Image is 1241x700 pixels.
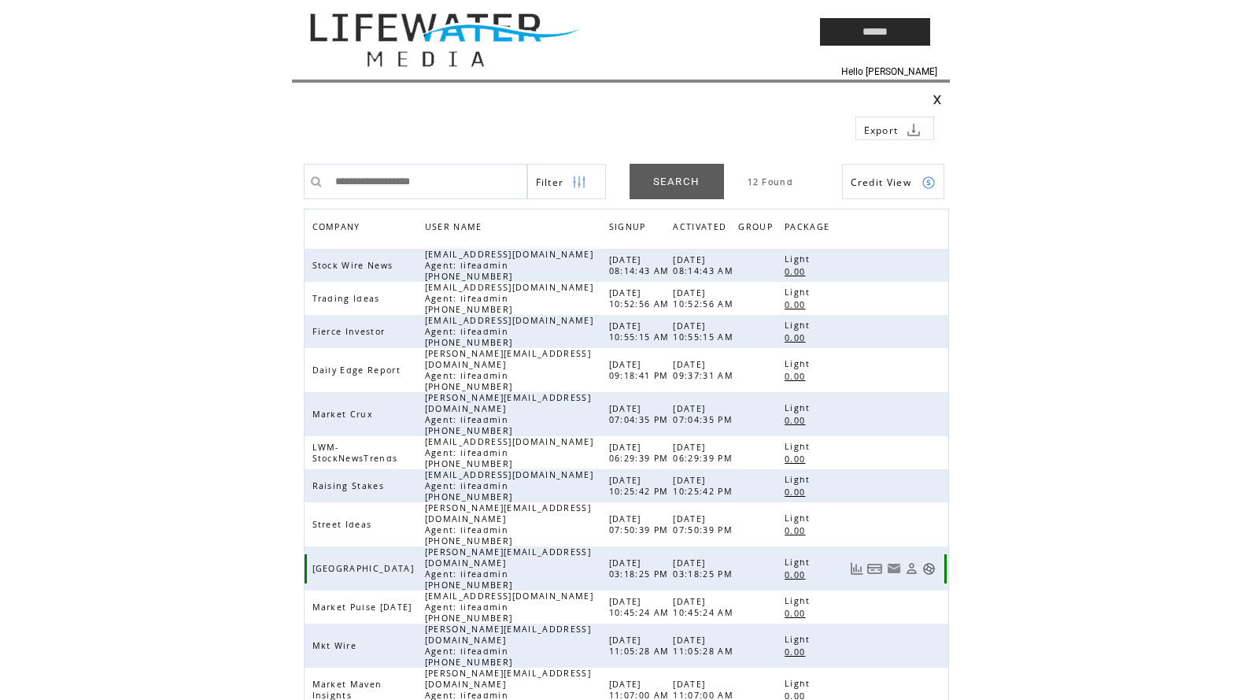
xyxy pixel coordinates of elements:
span: 0.00 [785,266,809,277]
a: Filter [527,164,606,199]
a: GROUP [738,217,781,240]
span: Show filters [536,176,564,189]
span: 0.00 [785,525,809,536]
span: [DATE] 07:04:35 PM [609,403,673,425]
a: View Usage [850,562,863,576]
a: 0.00 [785,606,813,620]
span: [DATE] 10:45:24 AM [609,596,674,618]
span: 0.00 [785,569,809,580]
span: [EMAIL_ADDRESS][DOMAIN_NAME] Agent: lifeadmin [PHONE_NUMBER] [425,436,593,469]
span: [PERSON_NAME][EMAIL_ADDRESS][DOMAIN_NAME] Agent: lifeadmin [PHONE_NUMBER] [425,392,591,436]
a: Resend welcome email to this user [887,561,901,576]
span: Light [785,287,814,298]
span: Market Pulse [DATE] [312,602,416,613]
a: SEARCH [630,164,724,199]
a: View Profile [905,562,918,576]
img: credits.png [922,176,936,190]
span: Mkt Wire [312,640,361,651]
a: SIGNUP [609,221,650,231]
span: Light [785,595,814,606]
span: [DATE] 10:25:42 PM [609,475,673,497]
span: [PERSON_NAME][EMAIL_ADDRESS][DOMAIN_NAME] Agent: lifeadmin [PHONE_NUMBER] [425,502,591,546]
span: Light [785,557,814,568]
span: Market Crux [312,409,378,420]
span: Street Ideas [312,519,376,530]
span: Show Credits View [851,176,912,189]
span: [EMAIL_ADDRESS][DOMAIN_NAME] Agent: lifeadmin [PHONE_NUMBER] [425,282,593,315]
span: 0.00 [785,415,809,426]
span: [EMAIL_ADDRESS][DOMAIN_NAME] Agent: lifeadmin [PHONE_NUMBER] [425,315,593,348]
span: Light [785,441,814,452]
a: Export [855,117,934,140]
span: Raising Stakes [312,480,389,491]
a: Support [922,562,936,576]
span: [EMAIL_ADDRESS][DOMAIN_NAME] Agent: lifeadmin [PHONE_NUMBER] [425,249,593,282]
a: 0.00 [785,485,813,498]
span: USER NAME [425,217,486,240]
span: [PERSON_NAME][EMAIL_ADDRESS][DOMAIN_NAME] Agent: lifeadmin [PHONE_NUMBER] [425,348,591,392]
span: 0.00 [785,371,809,382]
span: [DATE] 08:14:43 AM [673,254,737,276]
span: Fierce Investor [312,326,390,337]
span: 0.00 [785,608,809,619]
span: SIGNUP [609,217,650,240]
img: download.png [907,123,921,137]
span: Stock Wire News [312,260,397,271]
span: LWM-StockNewsTrends [312,442,402,464]
span: [DATE] 08:14:43 AM [609,254,674,276]
a: 0.00 [785,568,813,581]
span: 12 Found [748,176,794,187]
img: filters.png [572,165,586,200]
span: [DATE] 06:29:39 PM [673,442,737,464]
span: Export to csv file [864,124,899,137]
span: [DATE] 03:18:25 PM [609,557,673,580]
span: [DATE] 10:52:56 AM [673,287,737,309]
span: Light [785,320,814,331]
a: 0.00 [785,645,813,658]
a: 0.00 [785,265,813,278]
a: USER NAME [425,221,486,231]
span: [DATE] 07:50:39 PM [609,513,673,535]
span: Daily Edge Report [312,365,405,376]
span: Light [785,402,814,413]
span: [PERSON_NAME][EMAIL_ADDRESS][DOMAIN_NAME] Agent: lifeadmin [PHONE_NUMBER] [425,546,591,591]
a: 0.00 [785,452,813,465]
span: [DATE] 03:18:25 PM [673,557,737,580]
span: [DATE] 11:05:28 AM [673,635,737,657]
a: 0.00 [785,524,813,537]
span: Light [785,474,814,485]
a: View Bills [867,562,883,576]
span: Light [785,358,814,369]
span: GROUP [738,217,777,240]
a: PACKAGE [785,217,837,240]
span: 0.00 [785,487,809,498]
span: [GEOGRAPHIC_DATA] [312,563,419,574]
span: [DATE] 10:45:24 AM [673,596,737,618]
a: 0.00 [785,413,813,427]
span: 0.00 [785,332,809,343]
span: Light [785,513,814,524]
span: Light [785,634,814,645]
span: [DATE] 10:55:15 AM [673,320,737,343]
span: [DATE] 10:25:42 PM [673,475,737,497]
a: COMPANY [312,221,364,231]
a: 0.00 [785,331,813,344]
span: [EMAIL_ADDRESS][DOMAIN_NAME] Agent: lifeadmin [PHONE_NUMBER] [425,591,593,624]
span: [DATE] 06:29:39 PM [609,442,673,464]
a: 0.00 [785,298,813,311]
span: 0.00 [785,454,809,465]
span: [DATE] 11:05:28 AM [609,635,674,657]
span: 0.00 [785,299,809,310]
span: PACKAGE [785,217,833,240]
span: Light [785,678,814,689]
span: 0.00 [785,646,809,657]
span: Light [785,254,814,265]
span: Trading Ideas [312,293,384,304]
span: [DATE] 07:50:39 PM [673,513,737,535]
span: [DATE] 10:52:56 AM [609,287,674,309]
span: [DATE] 10:55:15 AM [609,320,674,343]
span: [PERSON_NAME][EMAIL_ADDRESS][DOMAIN_NAME] Agent: lifeadmin [PHONE_NUMBER] [425,624,591,668]
a: 0.00 [785,369,813,383]
a: ACTIVATED [673,217,734,240]
span: [DATE] 09:18:41 PM [609,359,673,381]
